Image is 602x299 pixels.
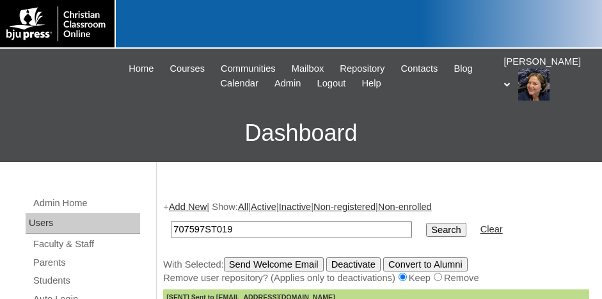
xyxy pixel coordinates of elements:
span: Calendar [220,76,258,91]
a: Courses [163,61,211,76]
span: Mailbox [292,61,324,76]
a: Inactive [279,202,312,212]
a: Home [122,61,160,76]
a: Faculty & Staff [32,236,140,252]
span: Help [361,76,381,91]
a: Students [32,273,140,289]
a: Admin [268,76,308,91]
input: Deactivate [326,257,381,271]
span: Admin [274,76,301,91]
input: Convert to Alumni [383,257,468,271]
span: Logout [317,76,346,91]
a: Blog [447,61,479,76]
h3: Dashboard [6,104,596,162]
a: Logout [311,76,352,91]
a: Clear [480,224,503,234]
img: logo-white.png [6,6,108,41]
a: Active [251,202,276,212]
span: Blog [454,61,472,76]
div: Remove user repository? (Applies only to deactivations) Keep Remove [163,271,589,285]
span: Home [129,61,154,76]
a: Add New [169,202,207,212]
a: Parents [32,255,140,271]
input: Search [426,223,466,237]
a: Contacts [394,61,444,76]
img: Evelyn Torres-Lopez [518,69,550,101]
div: [PERSON_NAME] [504,55,590,101]
input: Search [171,221,412,238]
a: Admin Home [32,195,140,211]
a: Mailbox [285,61,331,76]
a: Calendar [214,76,264,91]
a: Non-enrolled [378,202,432,212]
a: Communities [214,61,282,76]
a: Help [355,76,387,91]
span: Contacts [400,61,438,76]
a: All [238,202,248,212]
span: Courses [170,61,205,76]
a: Non-registered [313,202,376,212]
span: Repository [340,61,384,76]
input: Send Welcome Email [224,257,324,271]
div: Users [26,213,140,234]
a: Repository [333,61,391,76]
span: Communities [221,61,276,76]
